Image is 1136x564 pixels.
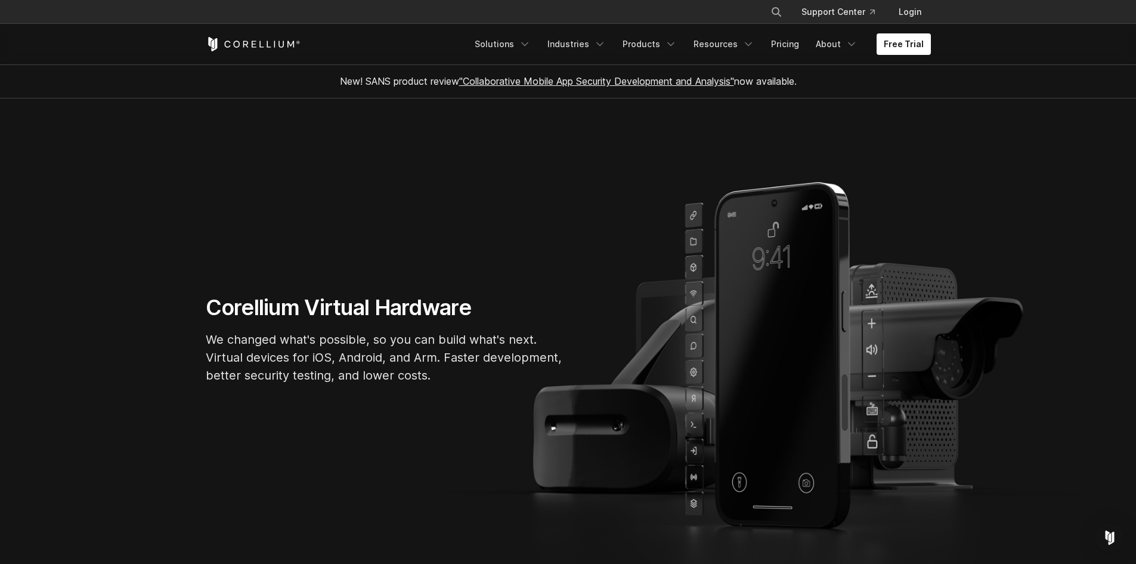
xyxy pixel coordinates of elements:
[540,33,613,55] a: Industries
[206,37,301,51] a: Corellium Home
[792,1,884,23] a: Support Center
[459,75,734,87] a: "Collaborative Mobile App Security Development and Analysis"
[206,331,564,384] p: We changed what's possible, so you can build what's next. Virtual devices for iOS, Android, and A...
[468,33,538,55] a: Solutions
[766,1,787,23] button: Search
[764,33,806,55] a: Pricing
[889,1,931,23] a: Login
[1095,523,1124,552] div: Open Intercom Messenger
[756,1,931,23] div: Navigation Menu
[877,33,931,55] a: Free Trial
[615,33,684,55] a: Products
[340,75,797,87] span: New! SANS product review now available.
[809,33,865,55] a: About
[686,33,762,55] a: Resources
[206,294,564,321] h1: Corellium Virtual Hardware
[468,33,931,55] div: Navigation Menu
